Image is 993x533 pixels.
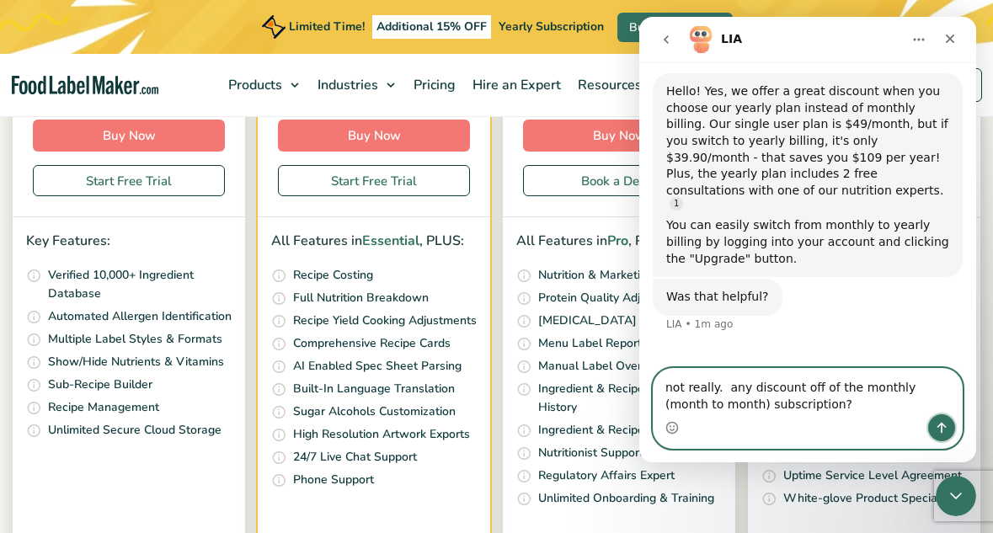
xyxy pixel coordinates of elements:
a: Start Free Trial [278,165,470,197]
span: Yearly Subscription [499,19,604,35]
p: Phone Support [293,471,374,489]
a: Resources [568,54,667,116]
p: 24/7 Live Chat Support [293,448,417,466]
p: Menu Label Report [538,334,642,353]
span: Resources [573,76,643,94]
p: Show/Hide Nutrients & Vitamins [48,353,224,371]
p: Ingredient & Recipe Activity History [538,380,722,418]
p: Recipe Yield Cooking Adjustments [293,312,477,330]
a: Products [218,54,307,116]
p: All Features in , PLUS: [516,231,722,253]
p: Nutritionist Support [538,444,643,462]
p: AI Enabled Spec Sheet Parsing [293,357,462,376]
span: Industries [312,76,380,94]
p: Built-In Language Translation [293,380,455,398]
span: Products [223,76,284,94]
p: Comprehensive Recipe Cards [293,334,451,353]
p: Uptime Service Level Agreement [783,466,962,485]
a: Book a Demo [523,165,715,197]
p: Key Features: [26,231,232,253]
a: Industries [307,54,403,116]
a: Buy Now [278,120,470,152]
a: Buy Now & Save [617,13,733,42]
p: Unlimited Secure Cloud Storage [48,421,222,440]
p: Multiple Label Styles & Formats [48,330,222,349]
p: Verified 10,000+ Ingredient Database [48,266,232,304]
iframe: Intercom live chat [639,17,976,462]
a: Hire an Expert [462,54,568,116]
span: Additional 15% OFF [372,15,491,39]
p: Sub-Recipe Builder [48,376,152,394]
p: Manual Label Override [538,357,662,376]
p: Recipe Costing [293,266,373,285]
span: Pricing [408,76,457,94]
a: Pricing [403,54,462,116]
p: Unlimited Onboarding & Training [538,489,714,508]
p: Protein Quality Adjustment [538,289,685,307]
p: High Resolution Artwork Exports [293,425,470,444]
iframe: Intercom live chat [936,476,976,516]
a: Start Free Trial [33,165,225,197]
a: Buy Now [523,120,715,152]
p: [MEDICAL_DATA] Pattern Report [538,312,720,330]
a: Buy Now [33,120,225,152]
span: Hire an Expert [467,76,563,94]
p: Recipe Management [48,398,159,417]
p: Sugar Alcohols Customization [293,402,456,421]
p: Full Nutrition Breakdown [293,289,429,307]
p: White-glove Product Specialist [783,489,953,508]
p: Ingredient & Recipe Tags [538,421,674,440]
p: Nutrition & Marketing Claims [538,266,693,285]
span: Essential [362,232,419,250]
p: All Features in , PLUS: [271,231,477,253]
p: Regulatory Affairs Expert [538,466,675,485]
span: Limited Time! [289,19,365,35]
span: Pro [607,232,628,250]
p: Automated Allergen Identification [48,307,232,326]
